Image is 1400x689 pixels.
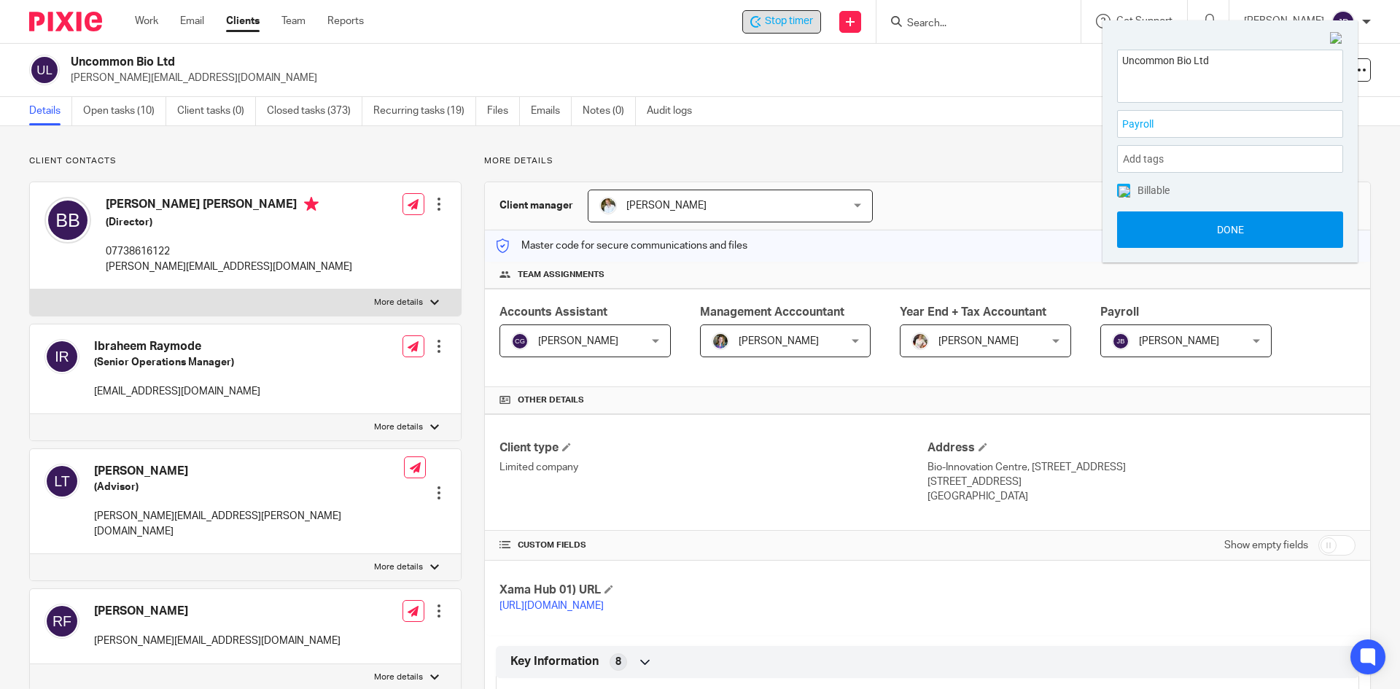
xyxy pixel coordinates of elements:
[499,440,927,456] h4: Client type
[1119,186,1130,198] img: checked.png
[106,215,352,230] h5: (Director)
[599,197,617,214] img: sarah-royle.jpg
[927,440,1356,456] h4: Address
[518,394,584,406] span: Other details
[499,583,927,598] h4: Xama Hub 01) URL
[712,332,729,350] img: 1530183611242%20(1).jpg
[44,604,79,639] img: svg%3E
[700,306,844,318] span: Management Acccountant
[304,197,319,211] i: Primary
[499,601,604,611] a: [URL][DOMAIN_NAME]
[927,489,1356,504] p: [GEOGRAPHIC_DATA]
[374,297,423,308] p: More details
[94,384,260,399] p: [EMAIL_ADDRESS][DOMAIN_NAME]
[626,201,707,211] span: [PERSON_NAME]
[499,198,573,213] h3: Client manager
[177,97,256,125] a: Client tasks (0)
[44,339,79,374] img: svg%3E
[44,464,79,499] img: svg%3E
[518,269,604,281] span: Team assignments
[83,97,166,125] a: Open tasks (10)
[906,17,1037,31] input: Search
[1100,306,1139,318] span: Payroll
[29,97,72,125] a: Details
[267,97,362,125] a: Closed tasks (373)
[911,332,929,350] img: Kayleigh%20Henson.jpeg
[29,155,462,167] p: Client contacts
[511,332,529,350] img: svg%3E
[373,97,476,125] a: Recurring tasks (19)
[647,97,703,125] a: Audit logs
[487,97,520,125] a: Files
[1122,117,1306,132] span: Payroll
[499,540,927,551] h4: CUSTOM FIELDS
[739,336,819,346] span: [PERSON_NAME]
[94,509,404,539] p: [PERSON_NAME][EMAIL_ADDRESS][PERSON_NAME][DOMAIN_NAME]
[374,561,423,573] p: More details
[900,306,1046,318] span: Year End + Tax Accountant
[1224,538,1308,553] label: Show empty fields
[180,14,204,28] a: Email
[281,14,306,28] a: Team
[531,97,572,125] a: Emails
[1137,185,1170,195] span: Billable
[44,197,91,244] img: svg%3E
[94,339,260,354] h4: Ibraheem Raymode
[94,480,404,494] h5: (Advisor)
[226,14,260,28] a: Clients
[1244,14,1324,28] p: [PERSON_NAME]
[765,14,813,29] span: Stop timer
[742,10,821,34] div: Uncommon Bio Ltd
[1116,16,1172,26] span: Get Support
[510,654,599,669] span: Key Information
[94,634,341,648] p: [PERSON_NAME][EMAIL_ADDRESS][DOMAIN_NAME]
[1112,332,1129,350] img: svg%3E
[374,421,423,433] p: More details
[135,14,158,28] a: Work
[1123,148,1171,171] span: Add tags
[374,672,423,683] p: More details
[499,306,607,318] span: Accounts Assistant
[106,197,352,215] h4: [PERSON_NAME] [PERSON_NAME]
[29,12,102,31] img: Pixie
[496,238,747,253] p: Master code for secure communications and files
[94,464,404,479] h4: [PERSON_NAME]
[106,260,352,274] p: [PERSON_NAME][EMAIL_ADDRESS][DOMAIN_NAME]
[71,71,1172,85] p: [PERSON_NAME][EMAIL_ADDRESS][DOMAIN_NAME]
[1139,336,1219,346] span: [PERSON_NAME]
[71,55,952,70] h2: Uncommon Bio Ltd
[583,97,636,125] a: Notes (0)
[1331,10,1355,34] img: svg%3E
[927,475,1356,489] p: [STREET_ADDRESS]
[1118,50,1342,98] textarea: Uncommon Bio Ltd
[106,244,352,259] p: 07738616122
[615,655,621,669] span: 8
[927,460,1356,475] p: Bio-Innovation Centre, [STREET_ADDRESS]
[1117,211,1343,248] button: Done
[1330,32,1343,45] img: Close
[499,460,927,475] p: Limited company
[327,14,364,28] a: Reports
[94,604,341,619] h4: [PERSON_NAME]
[938,336,1019,346] span: [PERSON_NAME]
[484,155,1371,167] p: More details
[29,55,60,85] img: svg%3E
[538,336,618,346] span: [PERSON_NAME]
[94,355,260,370] h5: (Senior Operations Manager)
